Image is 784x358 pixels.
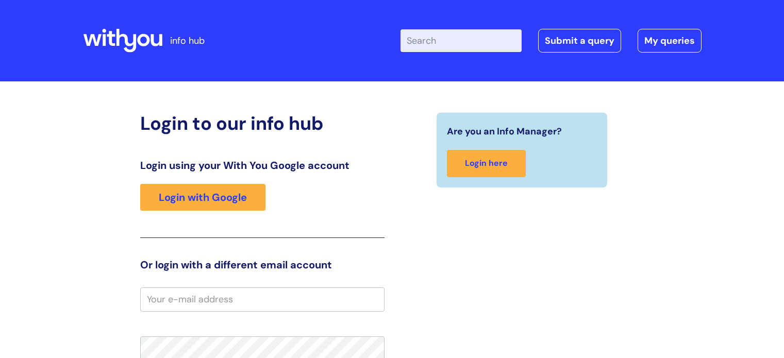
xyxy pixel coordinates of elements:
[447,123,562,140] span: Are you an Info Manager?
[401,29,522,52] input: Search
[538,29,621,53] a: Submit a query
[140,259,385,271] h3: Or login with a different email account
[140,112,385,134] h2: Login to our info hub
[447,150,526,177] a: Login here
[140,159,385,172] h3: Login using your With You Google account
[170,32,205,49] p: info hub
[638,29,702,53] a: My queries
[140,184,265,211] a: Login with Google
[140,287,385,311] input: Your e-mail address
